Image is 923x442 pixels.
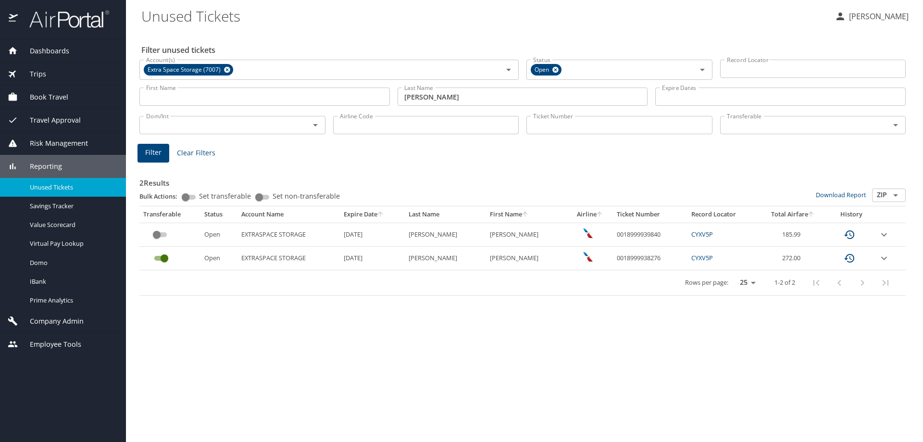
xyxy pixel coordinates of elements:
[139,192,185,201] p: Bulk Actions:
[30,202,114,211] span: Savings Tracker
[309,118,322,132] button: Open
[30,220,114,229] span: Value Scorecard
[144,64,233,76] div: Extra Space Storage (7007)
[340,206,405,223] th: Expire Date
[139,206,906,296] table: custom pagination table
[816,190,866,199] a: Download Report
[846,11,909,22] p: [PERSON_NAME]
[139,172,906,189] h3: 2 Results
[597,212,603,218] button: sort
[340,247,405,270] td: [DATE]
[19,10,109,28] img: airportal-logo.png
[759,206,828,223] th: Total Airfare
[18,138,88,149] span: Risk Management
[30,258,114,267] span: Domo
[828,206,874,223] th: History
[691,230,713,239] a: CYXV5P
[9,10,19,28] img: icon-airportal.png
[18,339,81,350] span: Employee Tools
[237,247,340,270] td: EXTRASPACE STORAGE
[531,65,555,75] span: Open
[30,239,114,248] span: Virtual Pay Lookup
[18,46,69,56] span: Dashboards
[759,223,828,246] td: 185.99
[889,189,902,202] button: Open
[141,1,827,31] h1: Unused Tickets
[583,228,593,238] img: American Airlines
[878,253,890,264] button: expand row
[486,247,567,270] td: [PERSON_NAME]
[486,223,567,246] td: [PERSON_NAME]
[531,64,561,76] div: Open
[613,206,687,223] th: Ticket Number
[486,206,567,223] th: First Name
[583,252,593,262] img: American Airlines
[687,206,758,223] th: Record Locator
[143,210,197,219] div: Transferable
[808,212,815,218] button: sort
[696,63,709,76] button: Open
[18,69,46,79] span: Trips
[889,118,902,132] button: Open
[405,206,486,223] th: Last Name
[377,212,384,218] button: sort
[405,247,486,270] td: [PERSON_NAME]
[145,147,162,159] span: Filter
[30,277,114,286] span: IBank
[200,223,237,246] td: Open
[613,223,687,246] td: 0018999939840
[567,206,613,223] th: Airline
[18,161,62,172] span: Reporting
[237,206,340,223] th: Account Name
[137,144,169,163] button: Filter
[732,276,759,290] select: rows per page
[144,65,226,75] span: Extra Space Storage (7007)
[273,193,340,200] span: Set non-transferable
[18,316,84,327] span: Company Admin
[774,279,795,286] p: 1-2 of 2
[340,223,405,246] td: [DATE]
[200,247,237,270] td: Open
[613,247,687,270] td: 0018999938276
[502,63,515,76] button: Open
[685,279,728,286] p: Rows per page:
[18,92,68,102] span: Book Travel
[237,223,340,246] td: EXTRASPACE STORAGE
[878,229,890,240] button: expand row
[199,193,251,200] span: Set transferable
[759,247,828,270] td: 272.00
[30,296,114,305] span: Prime Analytics
[141,42,908,58] h2: Filter unused tickets
[18,115,81,126] span: Travel Approval
[30,183,114,192] span: Unused Tickets
[200,206,237,223] th: Status
[173,144,219,162] button: Clear Filters
[691,253,713,262] a: CYXV5P
[177,147,215,159] span: Clear Filters
[522,212,529,218] button: sort
[831,8,912,25] button: [PERSON_NAME]
[405,223,486,246] td: [PERSON_NAME]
